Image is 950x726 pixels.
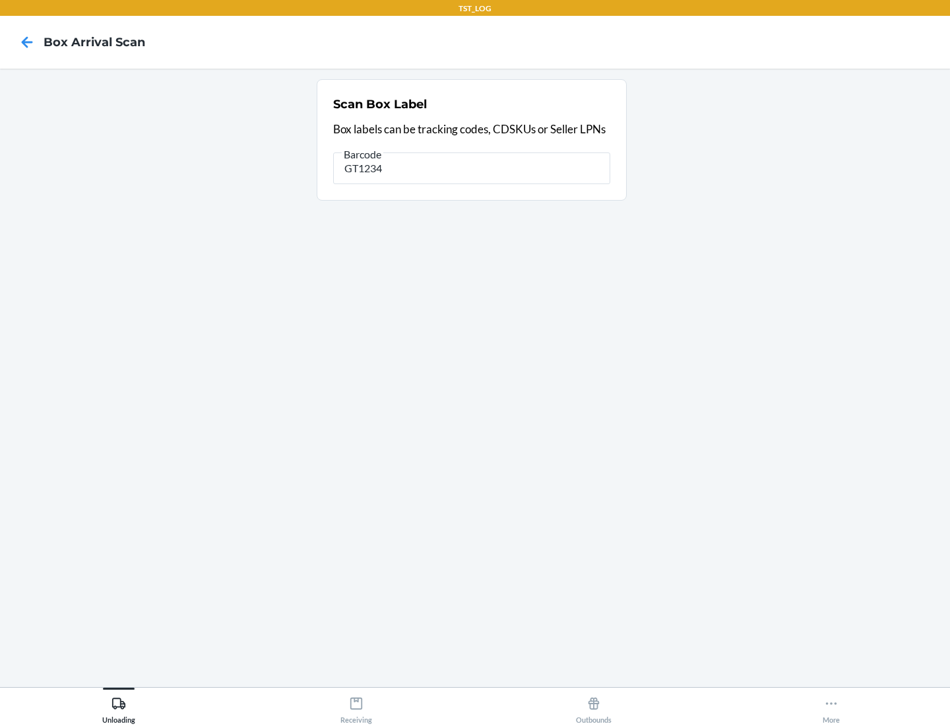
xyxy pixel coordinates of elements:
[342,148,383,161] span: Barcode
[475,688,712,724] button: Outbounds
[44,34,145,51] h4: Box Arrival Scan
[459,3,491,15] p: TST_LOG
[340,691,372,724] div: Receiving
[823,691,840,724] div: More
[102,691,135,724] div: Unloading
[712,688,950,724] button: More
[237,688,475,724] button: Receiving
[333,152,610,184] input: Barcode
[333,96,427,113] h2: Scan Box Label
[333,121,610,138] p: Box labels can be tracking codes, CDSKUs or Seller LPNs
[576,691,612,724] div: Outbounds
